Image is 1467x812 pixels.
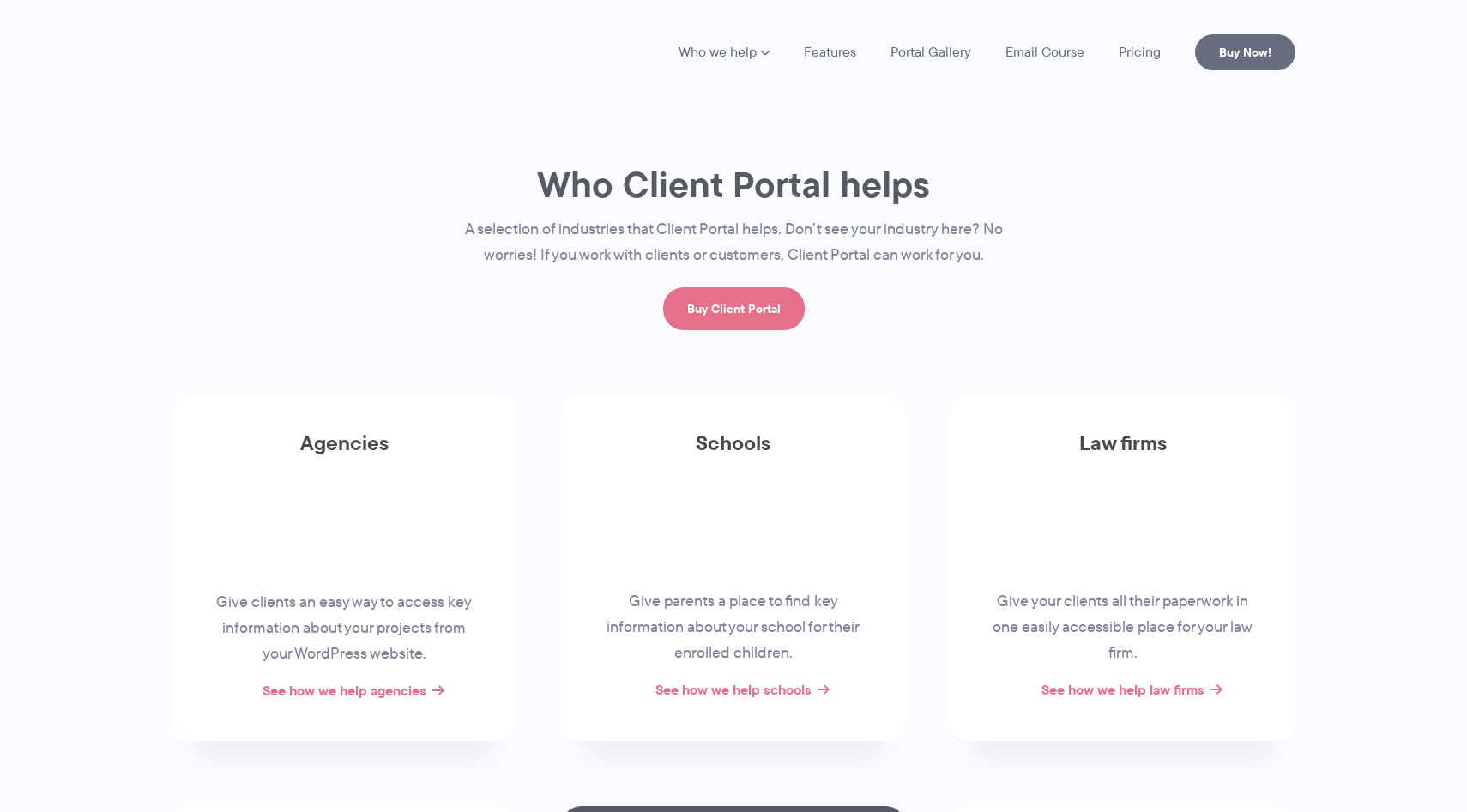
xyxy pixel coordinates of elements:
[446,162,1021,208] h1: Who Client Portal helps
[172,431,516,476] h3: Agencies
[1119,45,1161,59] a: Pricing
[993,589,1253,666] p: Give your clients all their paperwork in one easily accessible place for your law firm.
[603,589,864,666] p: Give parents a place to find key information about your school for their enrolled children.
[890,45,971,59] a: Portal Gallery
[951,431,1295,476] h3: Law firms
[1041,679,1204,700] a: See how we help law firms
[663,287,805,330] a: Buy Client Portal
[561,431,906,476] h3: Schools
[679,45,770,59] a: Who we help
[1195,34,1295,70] a: Buy Now!
[655,679,812,700] a: See how we help schools
[446,217,1021,268] p: A selection of industries that Client Portal helps. Don’t see your industry here? No worries! If ...
[804,45,856,59] a: Features
[1005,45,1084,59] a: Email Course
[263,680,426,701] a: See how we help agencies
[214,590,474,667] p: Give clients an easy way to access key information about your projects from your WordPress website.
